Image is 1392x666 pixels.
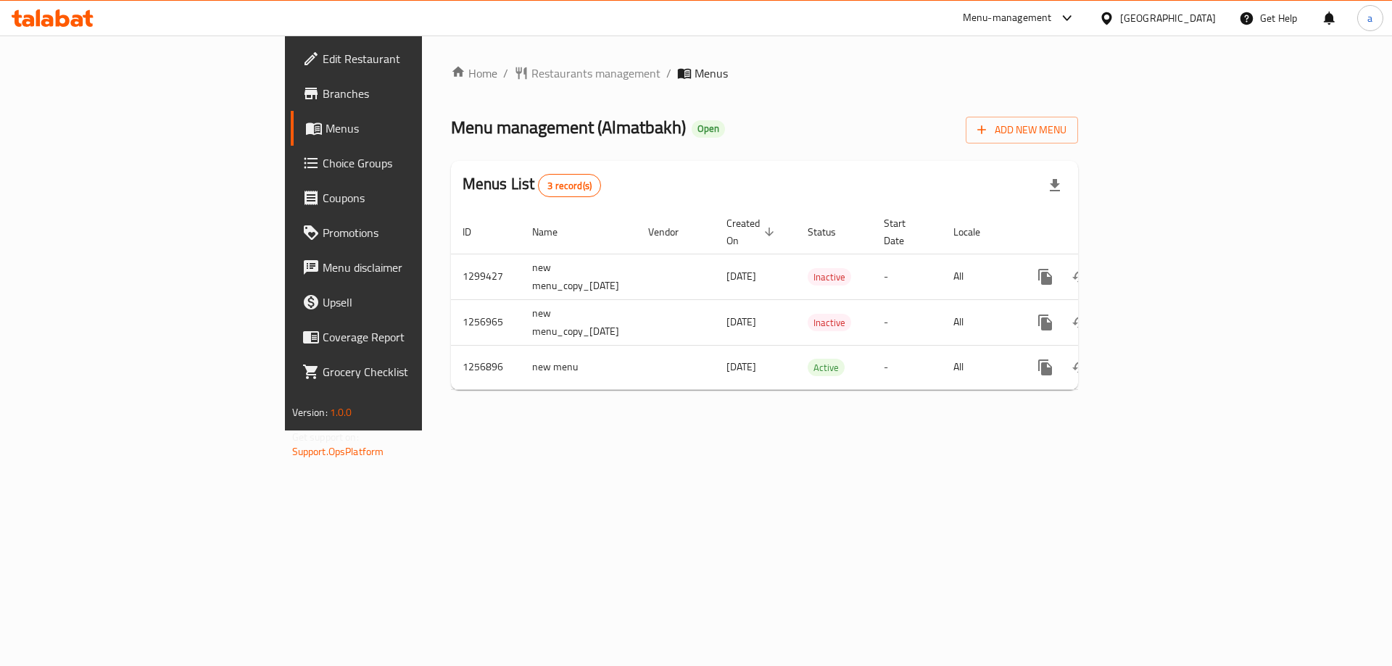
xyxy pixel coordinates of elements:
[539,179,600,193] span: 3 record(s)
[977,121,1066,139] span: Add New Menu
[291,250,518,285] a: Menu disclaimer
[291,111,518,146] a: Menus
[1063,350,1098,385] button: Change Status
[323,294,506,311] span: Upsell
[666,64,671,82] li: /
[532,223,576,241] span: Name
[521,254,637,299] td: new menu_copy_[DATE]
[872,254,942,299] td: -
[1037,168,1072,203] div: Export file
[291,76,518,111] a: Branches
[291,354,518,389] a: Grocery Checklist
[884,215,924,249] span: Start Date
[963,9,1052,27] div: Menu-management
[953,223,999,241] span: Locale
[648,223,697,241] span: Vendor
[1028,259,1063,294] button: more
[521,299,637,345] td: new menu_copy_[DATE]
[521,345,637,389] td: new menu
[323,328,506,346] span: Coverage Report
[1367,10,1372,26] span: a
[323,189,506,207] span: Coupons
[292,442,384,461] a: Support.OpsPlatform
[695,64,728,82] span: Menus
[291,215,518,250] a: Promotions
[872,299,942,345] td: -
[808,314,851,331] div: Inactive
[463,173,601,197] h2: Menus List
[942,345,1016,389] td: All
[1063,259,1098,294] button: Change Status
[291,180,518,215] a: Coupons
[451,64,1079,82] nav: breadcrumb
[326,120,506,137] span: Menus
[726,357,756,376] span: [DATE]
[726,312,756,331] span: [DATE]
[463,223,490,241] span: ID
[1016,210,1179,254] th: Actions
[292,428,359,446] span: Get support on:
[451,210,1179,390] table: enhanced table
[942,254,1016,299] td: All
[291,41,518,76] a: Edit Restaurant
[808,223,855,241] span: Status
[808,269,851,286] span: Inactive
[531,64,660,82] span: Restaurants management
[1028,305,1063,340] button: more
[1063,305,1098,340] button: Change Status
[323,85,506,102] span: Branches
[966,117,1078,143] button: Add New Menu
[1120,10,1216,26] div: [GEOGRAPHIC_DATA]
[330,403,352,422] span: 1.0.0
[291,285,518,320] a: Upsell
[291,146,518,180] a: Choice Groups
[323,259,506,276] span: Menu disclaimer
[323,363,506,380] span: Grocery Checklist
[726,267,756,286] span: [DATE]
[451,111,686,143] span: Menu management ( Almatbakh )
[291,320,518,354] a: Coverage Report
[692,120,725,138] div: Open
[942,299,1016,345] td: All
[872,345,942,389] td: -
[538,174,601,197] div: Total records count
[808,315,851,331] span: Inactive
[514,64,660,82] a: Restaurants management
[808,359,845,376] span: Active
[323,154,506,172] span: Choice Groups
[808,268,851,286] div: Inactive
[692,122,725,135] span: Open
[323,50,506,67] span: Edit Restaurant
[323,224,506,241] span: Promotions
[1028,350,1063,385] button: more
[726,215,779,249] span: Created On
[292,403,328,422] span: Version:
[808,359,845,376] div: Active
